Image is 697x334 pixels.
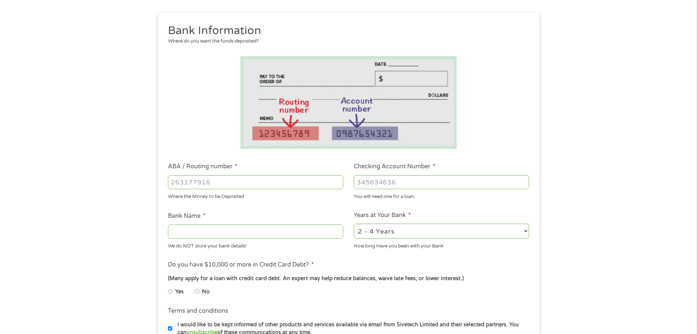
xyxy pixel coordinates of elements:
[168,275,529,283] div: (Many apply for a loan with credit card debt. An expert may help reduce balances, waive late fees...
[175,288,184,296] label: Yes
[202,288,210,296] label: No
[168,261,314,269] label: Do you have $10,000 or more in Credit Card Debt?
[354,212,411,219] label: Years at Your Bank
[168,38,524,45] div: Where do you want the funds deposited?
[168,212,206,220] label: Bank Name
[168,240,343,250] div: We do NOT store your bank details!
[168,175,343,189] input: 263177916
[354,191,529,201] div: You will need one for a loan.
[354,175,529,189] input: 345634636
[240,56,457,149] img: Routing number location
[168,23,524,38] h2: Bank Information
[168,163,237,170] label: ABA / Routing number
[168,307,228,315] label: Terms and conditions
[168,191,343,201] div: Where the Money to be Deposited
[354,163,435,170] label: Checking Account Number
[354,240,529,250] div: How long Have you been with your Bank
